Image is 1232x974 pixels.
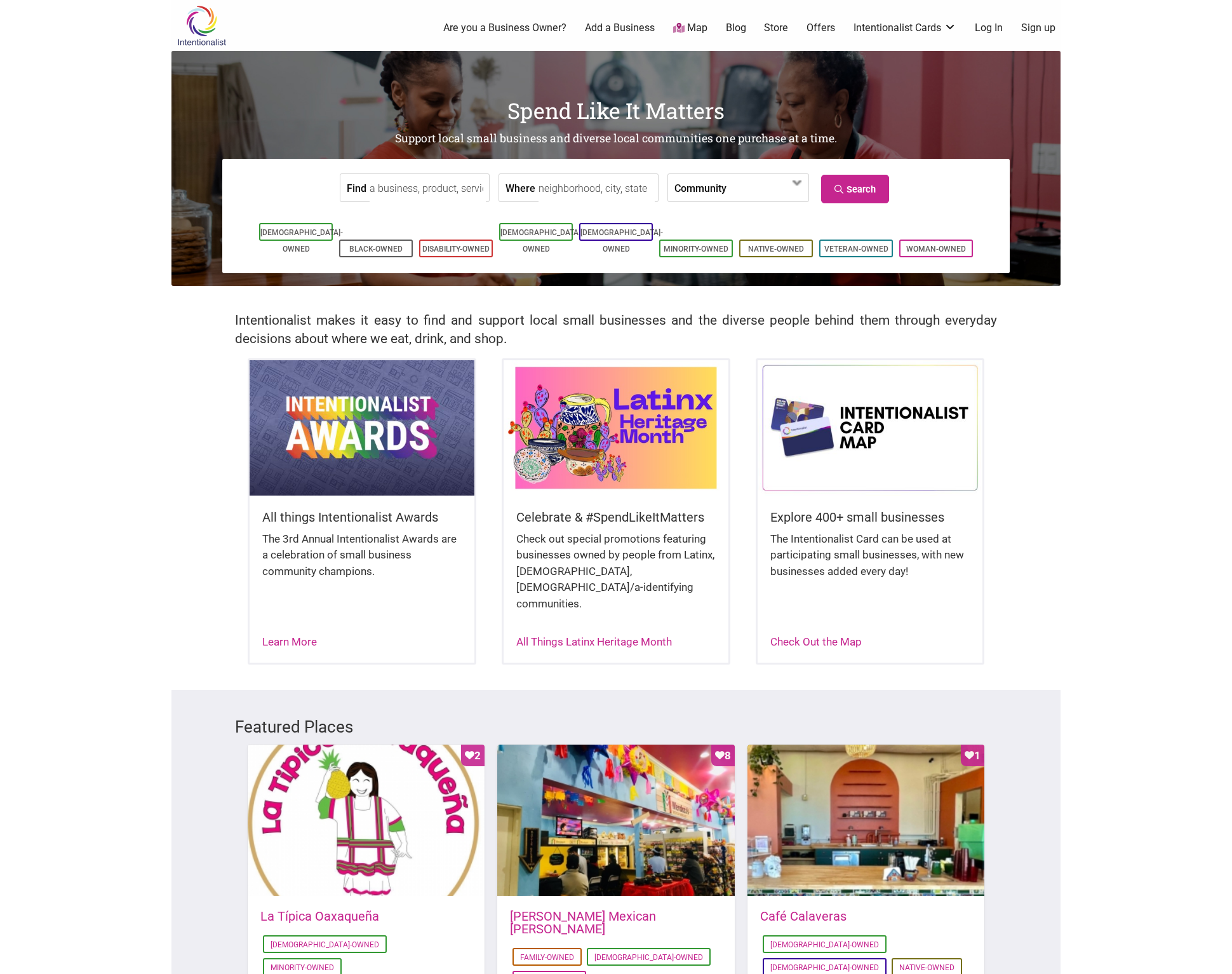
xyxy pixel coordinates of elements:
[764,21,788,35] a: Store
[760,909,847,924] a: Café Calaveras
[854,21,956,35] a: Intentionalist Cards
[262,508,462,526] h5: All things Intentionalist Awards
[235,715,997,738] h3: Featured Places
[516,508,716,526] h5: Celebrate & #SpendLikeItMatters
[824,245,888,254] a: Veteran-Owned
[975,21,1003,35] a: Log In
[347,174,366,201] label: Find
[821,175,889,203] a: Search
[171,5,232,46] img: Intentionalist
[510,909,656,937] a: [PERSON_NAME] Mexican [PERSON_NAME]
[594,953,703,962] a: [DEMOGRAPHIC_DATA]-Owned
[899,963,954,972] a: Native-Owned
[422,245,490,254] a: Disability-Owned
[580,228,663,254] a: [DEMOGRAPHIC_DATA]-Owned
[250,360,474,495] img: Intentionalist Awards
[726,21,746,35] a: Blog
[539,174,655,203] input: neighborhood, city, state
[758,360,982,495] img: Intentionalist Card Map
[262,635,317,648] a: Learn More
[664,245,728,254] a: Minority-Owned
[370,174,486,203] input: a business, product, service
[171,131,1061,147] h2: Support local small business and diverse local communities one purchase at a time.
[504,360,728,495] img: Latinx / Hispanic Heritage Month
[500,228,583,254] a: [DEMOGRAPHIC_DATA]-Owned
[906,245,966,254] a: Woman-Owned
[260,228,343,254] a: [DEMOGRAPHIC_DATA]-Owned
[271,963,334,972] a: Minority-Owned
[585,21,655,35] a: Add a Business
[516,531,716,625] div: Check out special promotions featuring businesses owned by people from Latinx, [DEMOGRAPHIC_DATA]...
[506,174,535,201] label: Where
[260,909,379,924] a: La Típica Oaxaqueña
[171,95,1061,126] h1: Spend Like It Matters
[443,21,566,35] a: Are you a Business Owner?
[673,21,707,36] a: Map
[520,953,574,962] a: Family-Owned
[770,635,862,648] a: Check Out the Map
[271,940,379,949] a: [DEMOGRAPHIC_DATA]-Owned
[674,174,726,201] label: Community
[516,635,672,648] a: All Things Latinx Heritage Month
[770,531,970,593] div: The Intentionalist Card can be used at participating small businesses, with new businesses added ...
[770,508,970,526] h5: Explore 400+ small businesses
[807,21,835,35] a: Offers
[1021,21,1055,35] a: Sign up
[262,531,462,593] div: The 3rd Annual Intentionalist Awards are a celebration of small business community champions.
[748,245,804,254] a: Native-Owned
[770,963,879,972] a: [DEMOGRAPHIC_DATA]-Owned
[235,311,997,348] h2: Intentionalist makes it easy to find and support local small businesses and the diverse people be...
[770,940,879,949] a: [DEMOGRAPHIC_DATA]-Owned
[349,245,403,254] a: Black-Owned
